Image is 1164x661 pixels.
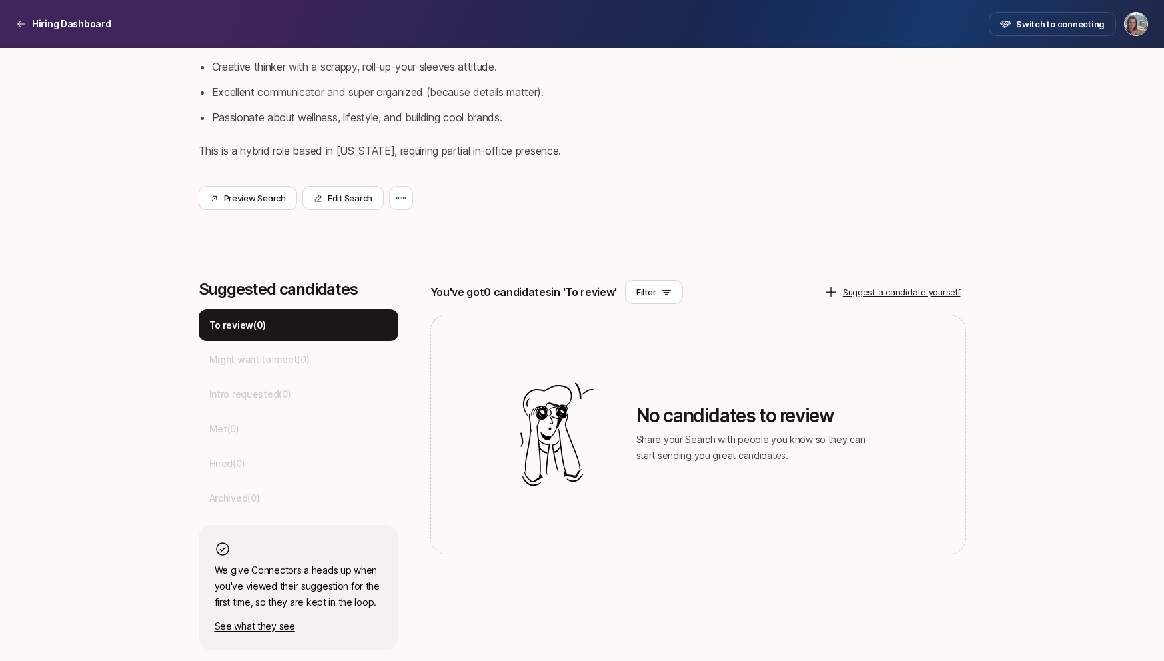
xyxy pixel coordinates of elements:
[199,142,597,159] p: This is a hybrid role based in [US_STATE], requiring partial in-office presence.
[215,562,382,610] p: We give Connectors a heads up when you've viewed their suggestion for the first time, so they are...
[209,352,310,368] p: Might want to meet ( 0 )
[209,317,267,333] p: To review ( 0 )
[625,280,683,304] button: Filter
[199,280,398,299] p: Suggested candidates
[209,490,260,506] p: Archived ( 0 )
[302,186,384,210] button: Edit Search
[212,109,597,126] li: Passionate about wellness, lifestyle, and building cool brands.
[1124,12,1148,36] button: Gabby Cohen
[209,456,245,472] p: Hired ( 0 )
[989,12,1116,36] button: Switch to connecting
[199,186,297,210] button: Preview Search
[215,618,382,634] p: See what they see
[1125,13,1147,35] img: Gabby Cohen
[520,382,594,486] img: Illustration for empty candidates
[430,283,618,301] p: You've got 0 candidates in 'To review'
[843,285,961,299] p: Suggest a candidate yourself
[1016,17,1105,31] span: Switch to connecting
[209,421,239,437] p: Met ( 0 )
[636,432,876,464] p: Share your Search with people you know so they can start sending you great candidates.
[212,58,597,75] li: Creative thinker with a scrappy, roll-up-your-sleeves attitude.
[209,386,291,402] p: Intro requested ( 0 )
[636,405,876,426] p: No candidates to review
[32,16,111,32] p: Hiring Dashboard
[212,83,597,101] li: Excellent communicator and super organized (because details matter).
